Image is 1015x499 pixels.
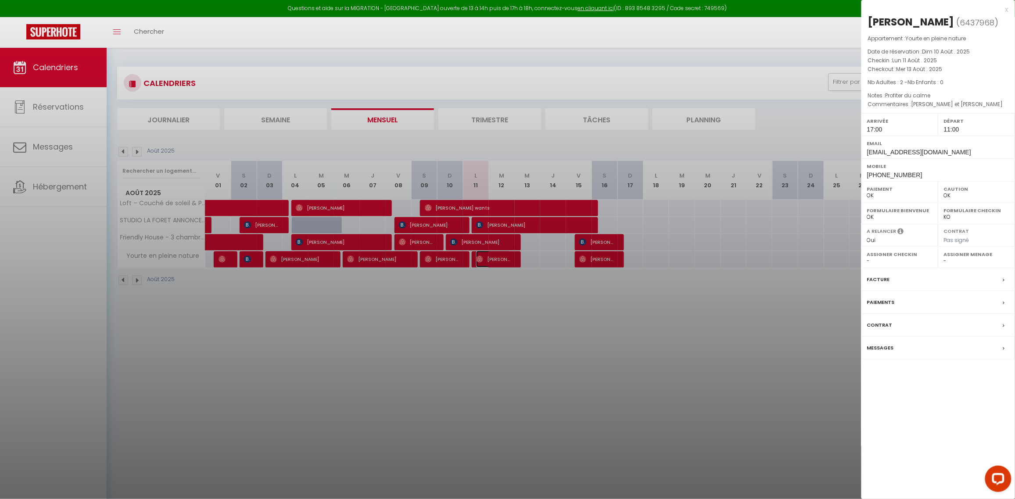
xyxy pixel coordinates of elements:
[867,250,933,259] label: Assigner Checkin
[868,34,1008,43] p: Appartement :
[867,117,933,125] label: Arrivée
[908,78,944,86] span: Nb Enfants : 0
[867,343,894,353] label: Messages
[906,35,966,42] span: Yourte en pleine nature
[868,65,1008,74] p: Checkout :
[868,78,944,86] span: Nb Adultes : 2 -
[867,185,933,193] label: Paiement
[867,321,893,330] label: Contrat
[867,149,971,156] span: [EMAIL_ADDRESS][DOMAIN_NAME]
[957,16,999,29] span: ( )
[944,117,1009,125] label: Départ
[868,56,1008,65] p: Checkin :
[944,250,1009,259] label: Assigner Menage
[868,91,1008,100] p: Notes :
[978,462,1015,499] iframe: LiveChat chat widget
[867,162,1009,171] label: Mobile
[922,48,970,55] span: Dim 10 Août . 2025
[944,206,1009,215] label: Formulaire Checkin
[867,275,890,284] label: Facture
[867,228,897,235] label: A relancer
[911,100,1003,108] span: [PERSON_NAME] et [PERSON_NAME]
[867,126,882,133] span: 17:00
[944,185,1009,193] label: Caution
[861,4,1008,15] div: x
[868,15,954,29] div: [PERSON_NAME]
[898,228,904,237] i: Sélectionner OUI si vous souhaiter envoyer les séquences de messages post-checkout
[867,171,922,178] span: [PHONE_NUMBER]
[897,65,943,73] span: Mer 13 Août . 2025
[944,126,959,133] span: 11:00
[960,17,995,28] span: 6437968
[868,47,1008,56] p: Date de réservation :
[868,100,1008,109] p: Commentaires :
[867,139,1009,148] label: Email
[867,206,933,215] label: Formulaire Bienvenue
[944,236,969,244] span: Pas signé
[944,228,969,233] label: Contrat
[867,298,895,307] label: Paiements
[893,57,937,64] span: Lun 11 Août . 2025
[886,92,931,99] span: Profiter du calme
